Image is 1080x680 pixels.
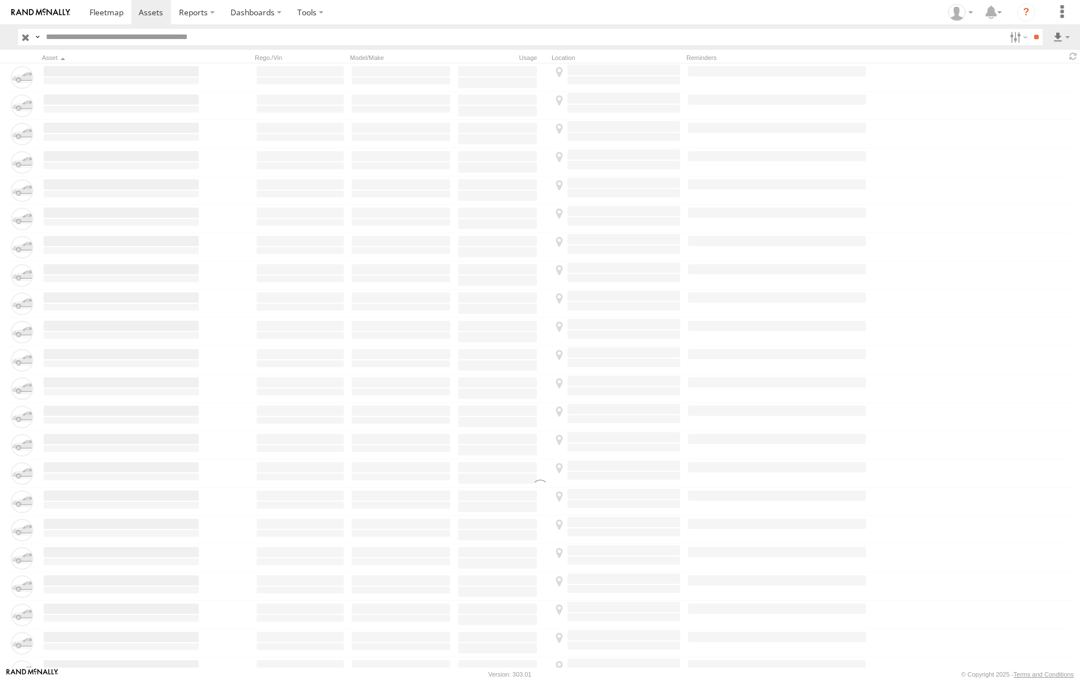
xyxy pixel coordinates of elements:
[11,8,70,16] img: rand-logo.svg
[552,54,682,62] div: Location
[42,54,200,62] div: Click to Sort
[1005,29,1030,45] label: Search Filter Options
[6,669,58,680] a: Visit our Website
[1066,51,1080,62] span: Refresh
[944,4,977,21] div: Carlos Vazquez
[1014,671,1074,678] a: Terms and Conditions
[961,671,1074,678] div: © Copyright 2025 -
[456,54,547,62] div: Usage
[350,54,452,62] div: Model/Make
[1052,29,1071,45] label: Export results as...
[255,54,345,62] div: Rego./Vin
[686,54,868,62] div: Reminders
[1017,3,1035,21] i: ?
[488,671,531,678] div: Version: 303.01
[33,29,42,45] label: Search Query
